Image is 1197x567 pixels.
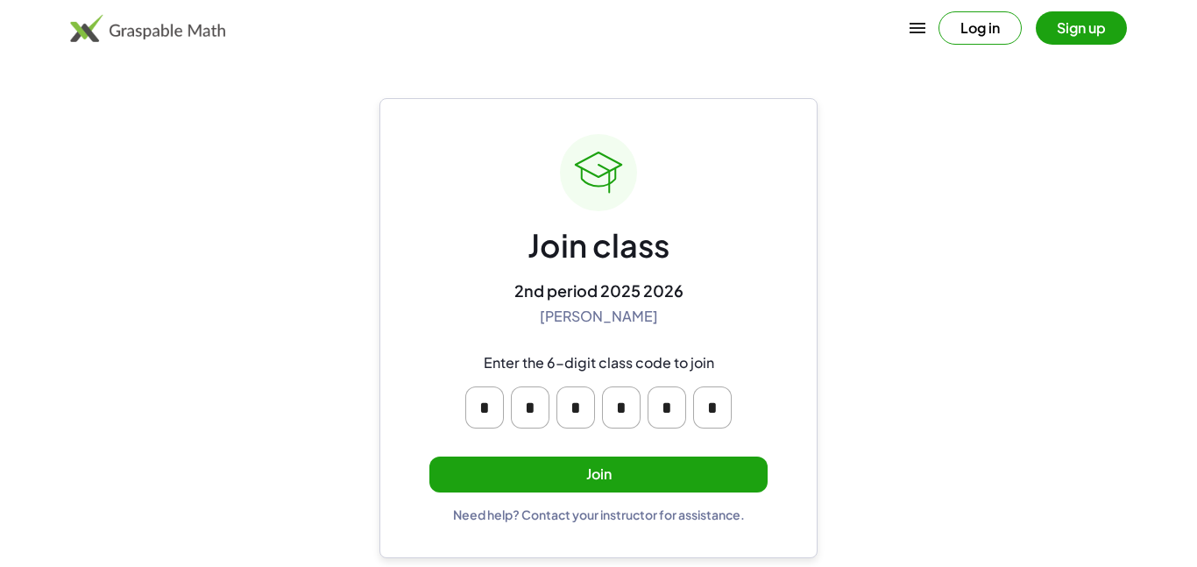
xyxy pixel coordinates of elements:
[602,386,641,429] input: Please enter OTP character 4
[540,308,658,326] div: [PERSON_NAME]
[938,11,1022,45] button: Log in
[453,507,745,522] div: Need help? Contact your instructor for assistance.
[484,354,714,372] div: Enter the 6-digit class code to join
[465,386,504,429] input: Please enter OTP character 1
[556,386,595,429] input: Please enter OTP character 3
[528,225,669,266] div: Join class
[429,457,768,493] button: Join
[514,280,683,301] div: 2nd period 2025 2026
[511,386,549,429] input: Please enter OTP character 2
[1036,11,1127,45] button: Sign up
[693,386,732,429] input: Please enter OTP character 6
[648,386,686,429] input: Please enter OTP character 5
